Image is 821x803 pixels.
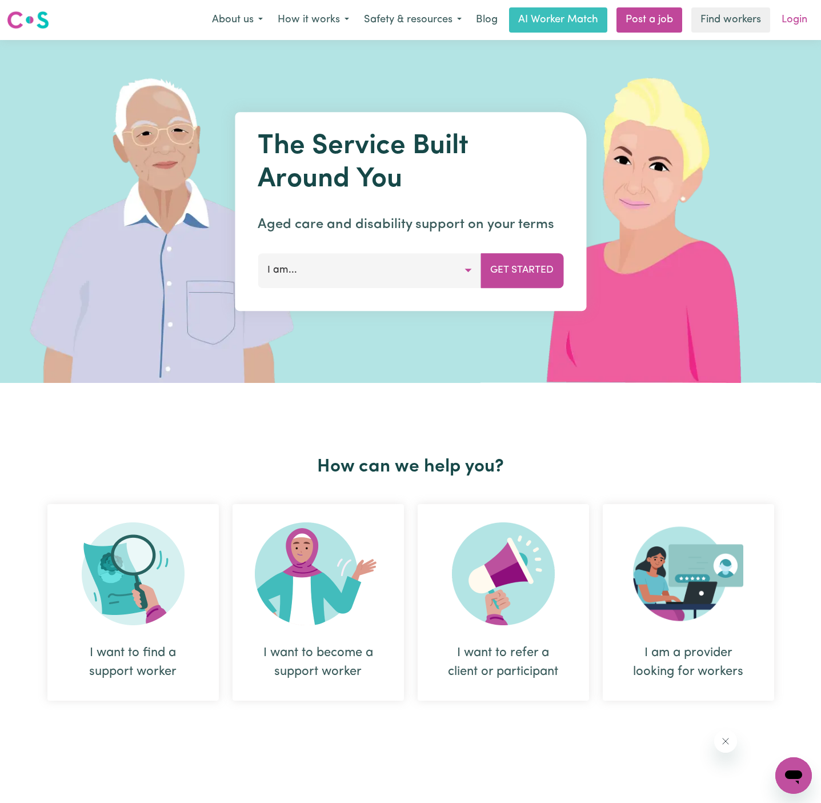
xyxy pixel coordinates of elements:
[270,8,357,32] button: How it works
[233,504,404,701] div: I want to become a support worker
[205,8,270,32] button: About us
[714,730,737,753] iframe: Close message
[41,456,781,478] h2: How can we help you?
[357,8,469,32] button: Safety & resources
[480,253,563,287] button: Get Started
[258,130,563,196] h1: The Service Built Around You
[445,644,562,681] div: I want to refer a client or participant
[509,7,607,33] a: AI Worker Match
[75,644,191,681] div: I want to find a support worker
[47,504,219,701] div: I want to find a support worker
[7,8,69,17] span: Need any help?
[418,504,589,701] div: I want to refer a client or participant
[775,757,812,794] iframe: Button to launch messaging window
[775,7,814,33] a: Login
[603,504,774,701] div: I am a provider looking for workers
[691,7,770,33] a: Find workers
[469,7,504,33] a: Blog
[260,644,377,681] div: I want to become a support worker
[255,522,382,625] img: Become Worker
[258,214,563,235] p: Aged care and disability support on your terms
[452,522,555,625] img: Refer
[7,10,49,30] img: Careseekers logo
[616,7,682,33] a: Post a job
[7,7,49,33] a: Careseekers logo
[633,522,744,625] img: Provider
[258,253,481,287] button: I am...
[82,522,185,625] img: Search
[630,644,747,681] div: I am a provider looking for workers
